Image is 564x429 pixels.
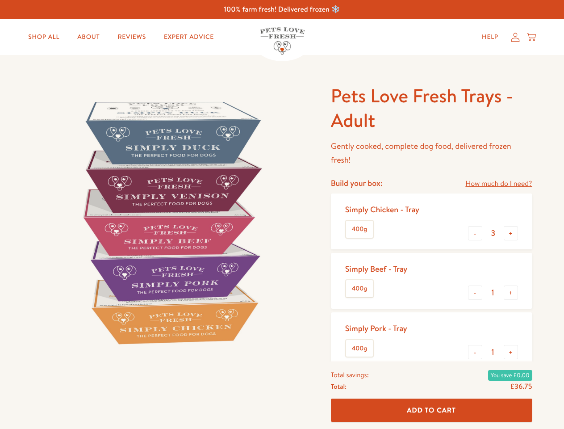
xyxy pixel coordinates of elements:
p: Gently cooked, complete dog food, delivered frozen fresh! [331,139,532,167]
a: Reviews [110,28,153,46]
button: + [504,226,518,240]
h4: Build your box: [331,178,383,188]
a: Shop All [21,28,67,46]
button: - [468,226,482,240]
span: Total savings: [331,369,369,381]
img: Pets Love Fresh Trays - Adult [32,84,309,361]
img: Pets Love Fresh [260,27,305,55]
span: £36.75 [510,382,532,391]
a: Expert Advice [157,28,221,46]
span: Total: [331,381,347,392]
div: Simply Chicken - Tray [345,204,419,214]
h1: Pets Love Fresh Trays - Adult [331,84,532,132]
label: 400g [346,221,373,238]
a: About [70,28,107,46]
button: - [468,286,482,300]
div: Simply Pork - Tray [345,323,407,333]
label: 400g [346,340,373,357]
button: Add To Cart [331,399,532,422]
button: + [504,345,518,359]
span: You save £0.00 [488,370,532,381]
button: + [504,286,518,300]
span: Add To Cart [407,405,456,415]
a: How much do I need? [465,178,532,190]
div: Simply Beef - Tray [345,264,407,274]
button: - [468,345,482,359]
label: 400g [346,280,373,297]
a: Help [475,28,506,46]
